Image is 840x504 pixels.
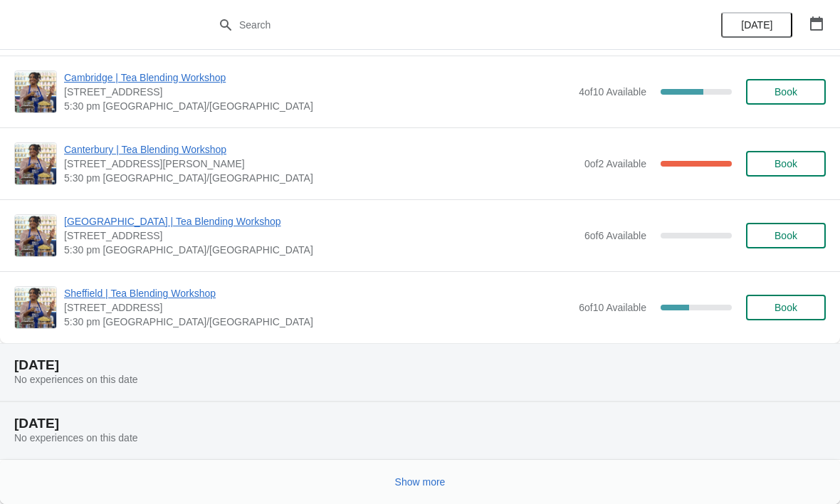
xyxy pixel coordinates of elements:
[721,12,792,38] button: [DATE]
[741,19,772,31] span: [DATE]
[395,476,446,488] span: Show more
[746,223,826,248] button: Book
[15,287,56,328] img: Sheffield | Tea Blending Workshop | 76 - 78 Pinstone Street, Sheffield, S1 2HP | 5:30 pm Europe/L...
[64,85,572,99] span: [STREET_ADDRESS]
[15,143,56,184] img: Canterbury | Tea Blending Workshop | 13, The Parade, Canterbury, Kent, CT1 2SG | 5:30 pm Europe/L...
[64,171,577,185] span: 5:30 pm [GEOGRAPHIC_DATA]/[GEOGRAPHIC_DATA]
[15,71,56,112] img: Cambridge | Tea Blending Workshop | 8-9 Green Street, Cambridge, CB2 3JU | 5:30 pm Europe/London
[14,416,826,431] h2: [DATE]
[64,214,577,229] span: [GEOGRAPHIC_DATA] | Tea Blending Workshop
[584,158,646,169] span: 0 of 2 Available
[775,230,797,241] span: Book
[64,142,577,157] span: Canterbury | Tea Blending Workshop
[14,432,138,443] span: No experiences on this date
[64,70,572,85] span: Cambridge | Tea Blending Workshop
[775,86,797,98] span: Book
[64,286,572,300] span: Sheffield | Tea Blending Workshop
[775,158,797,169] span: Book
[64,300,572,315] span: [STREET_ADDRESS]
[64,229,577,243] span: [STREET_ADDRESS]
[389,469,451,495] button: Show more
[64,315,572,329] span: 5:30 pm [GEOGRAPHIC_DATA]/[GEOGRAPHIC_DATA]
[775,302,797,313] span: Book
[14,358,826,372] h2: [DATE]
[14,374,138,385] span: No experiences on this date
[15,215,56,256] img: London Covent Garden | Tea Blending Workshop | 11 Monmouth St, London, WC2H 9DA | 5:30 pm Europe/...
[579,86,646,98] span: 4 of 10 Available
[64,243,577,257] span: 5:30 pm [GEOGRAPHIC_DATA]/[GEOGRAPHIC_DATA]
[579,302,646,313] span: 6 of 10 Available
[64,99,572,113] span: 5:30 pm [GEOGRAPHIC_DATA]/[GEOGRAPHIC_DATA]
[746,151,826,177] button: Book
[584,230,646,241] span: 6 of 6 Available
[238,12,630,38] input: Search
[746,79,826,105] button: Book
[746,295,826,320] button: Book
[64,157,577,171] span: [STREET_ADDRESS][PERSON_NAME]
